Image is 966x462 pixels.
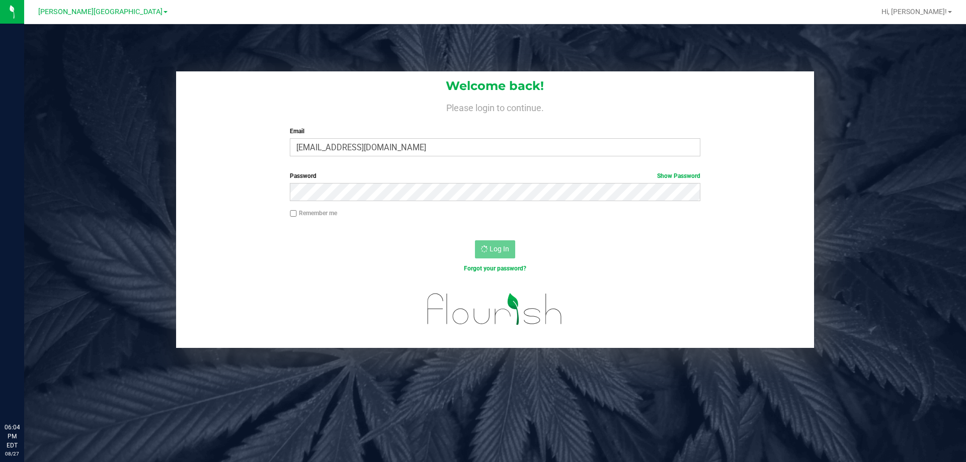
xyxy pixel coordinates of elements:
[5,423,20,450] p: 06:04 PM EDT
[464,265,526,272] a: Forgot your password?
[290,210,297,217] input: Remember me
[290,127,700,136] label: Email
[490,245,509,253] span: Log In
[657,172,700,179] a: Show Password
[290,209,337,218] label: Remember me
[475,240,515,258] button: Log In
[38,8,163,16] span: [PERSON_NAME][GEOGRAPHIC_DATA]
[881,8,947,16] span: Hi, [PERSON_NAME]!
[415,284,575,335] img: flourish_logo.svg
[176,79,814,93] h1: Welcome back!
[5,450,20,457] p: 08/27
[176,101,814,113] h4: Please login to continue.
[290,172,316,179] span: Password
